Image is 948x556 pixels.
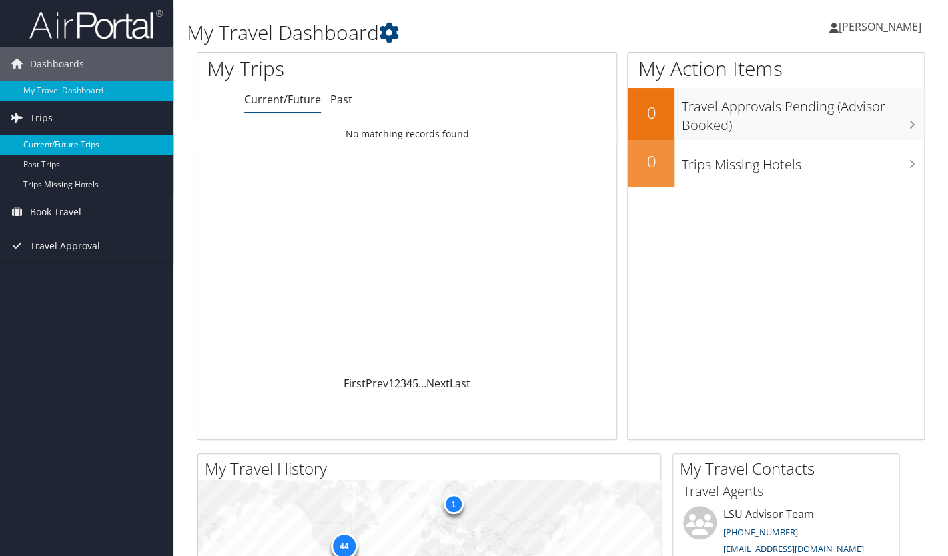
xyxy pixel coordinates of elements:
h2: 0 [628,101,674,124]
h3: Travel Approvals Pending (Advisor Booked) [681,91,924,135]
h1: My Action Items [628,55,924,83]
span: Book Travel [30,195,81,229]
span: Travel Approval [30,229,100,263]
span: Trips [30,101,53,135]
h2: My Travel Contacts [680,457,899,480]
h3: Trips Missing Hotels [681,149,924,174]
a: Prev [366,376,388,391]
a: 0Trips Missing Hotels [628,140,924,187]
td: No matching records found [197,122,616,146]
span: [PERSON_NAME] [839,19,921,34]
a: 3 [400,376,406,391]
a: Last [450,376,470,391]
span: Dashboards [30,47,84,81]
h1: My Travel Dashboard [187,19,685,47]
h1: My Trips [207,55,432,83]
img: airportal-logo.png [29,9,163,40]
a: First [344,376,366,391]
h3: Travel Agents [683,482,889,501]
h2: 0 [628,150,674,173]
a: 5 [412,376,418,391]
a: [PHONE_NUMBER] [723,526,798,538]
a: Current/Future [244,92,321,107]
span: … [418,376,426,391]
a: [PERSON_NAME] [829,7,935,47]
a: 2 [394,376,400,391]
a: Next [426,376,450,391]
div: 1 [443,494,463,514]
h2: My Travel History [205,457,660,480]
a: [EMAIL_ADDRESS][DOMAIN_NAME] [723,543,864,555]
a: 4 [406,376,412,391]
a: 0Travel Approvals Pending (Advisor Booked) [628,88,924,139]
a: Past [330,92,352,107]
a: 1 [388,376,394,391]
